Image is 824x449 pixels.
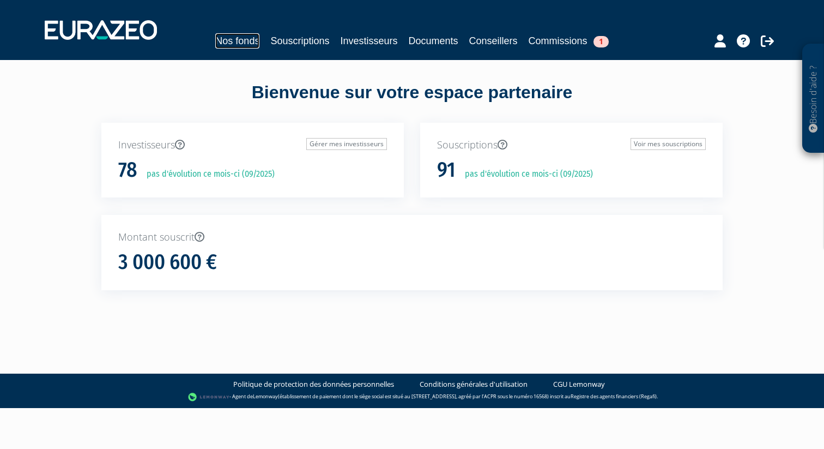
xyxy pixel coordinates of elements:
div: - Agent de (établissement de paiement dont le siège social est situé au [STREET_ADDRESS], agréé p... [11,392,813,403]
h1: 78 [118,159,137,182]
a: Investisseurs [340,33,397,49]
img: logo-lemonway.png [188,392,230,403]
h1: 91 [437,159,456,182]
a: Voir mes souscriptions [631,138,706,150]
a: CGU Lemonway [553,379,605,390]
a: Conditions générales d'utilisation [420,379,528,390]
a: Documents [409,33,458,49]
div: Bienvenue sur votre espace partenaire [93,80,731,123]
a: Souscriptions [270,33,329,49]
a: Nos fonds [215,33,259,49]
p: Besoin d'aide ? [807,50,820,148]
p: Investisseurs [118,138,387,152]
p: Montant souscrit [118,230,706,244]
h1: 3 000 600 € [118,251,217,274]
a: Conseillers [469,33,518,49]
p: pas d'évolution ce mois-ci (09/2025) [457,168,593,181]
a: Registre des agents financiers (Regafi) [571,393,657,400]
img: 1732889491-logotype_eurazeo_blanc_rvb.png [45,20,157,40]
p: pas d'évolution ce mois-ci (09/2025) [139,168,275,181]
a: Politique de protection des données personnelles [233,379,394,390]
a: Lemonway [253,393,278,400]
a: Commissions1 [529,33,609,49]
p: Souscriptions [437,138,706,152]
span: 1 [593,36,609,47]
a: Gérer mes investisseurs [306,138,387,150]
